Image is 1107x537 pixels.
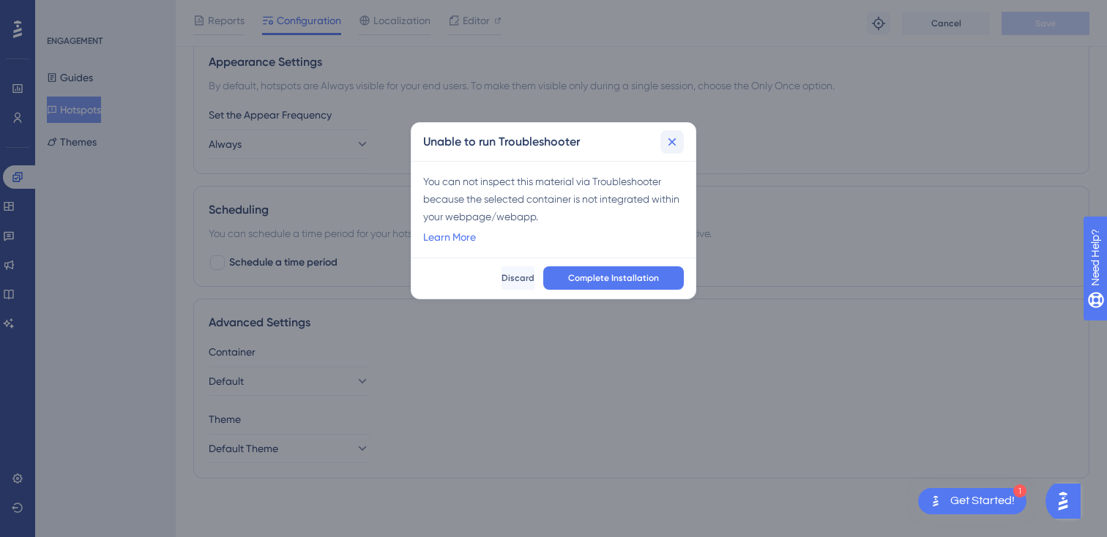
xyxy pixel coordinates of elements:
[918,488,1026,514] div: Open Get Started! checklist, remaining modules: 1
[950,493,1015,509] div: Get Started!
[1013,484,1026,497] div: 1
[423,228,476,246] a: Learn More
[423,133,580,151] h2: Unable to run Troubleshooter
[502,272,534,284] span: Discard
[1045,479,1089,523] iframe: UserGuiding AI Assistant Launcher
[927,492,944,510] img: launcher-image-alternative-text
[34,4,92,21] span: Need Help?
[568,272,659,284] span: Complete Installation
[423,173,684,225] div: You can not inspect this material via Troubleshooter because the selected container is not integr...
